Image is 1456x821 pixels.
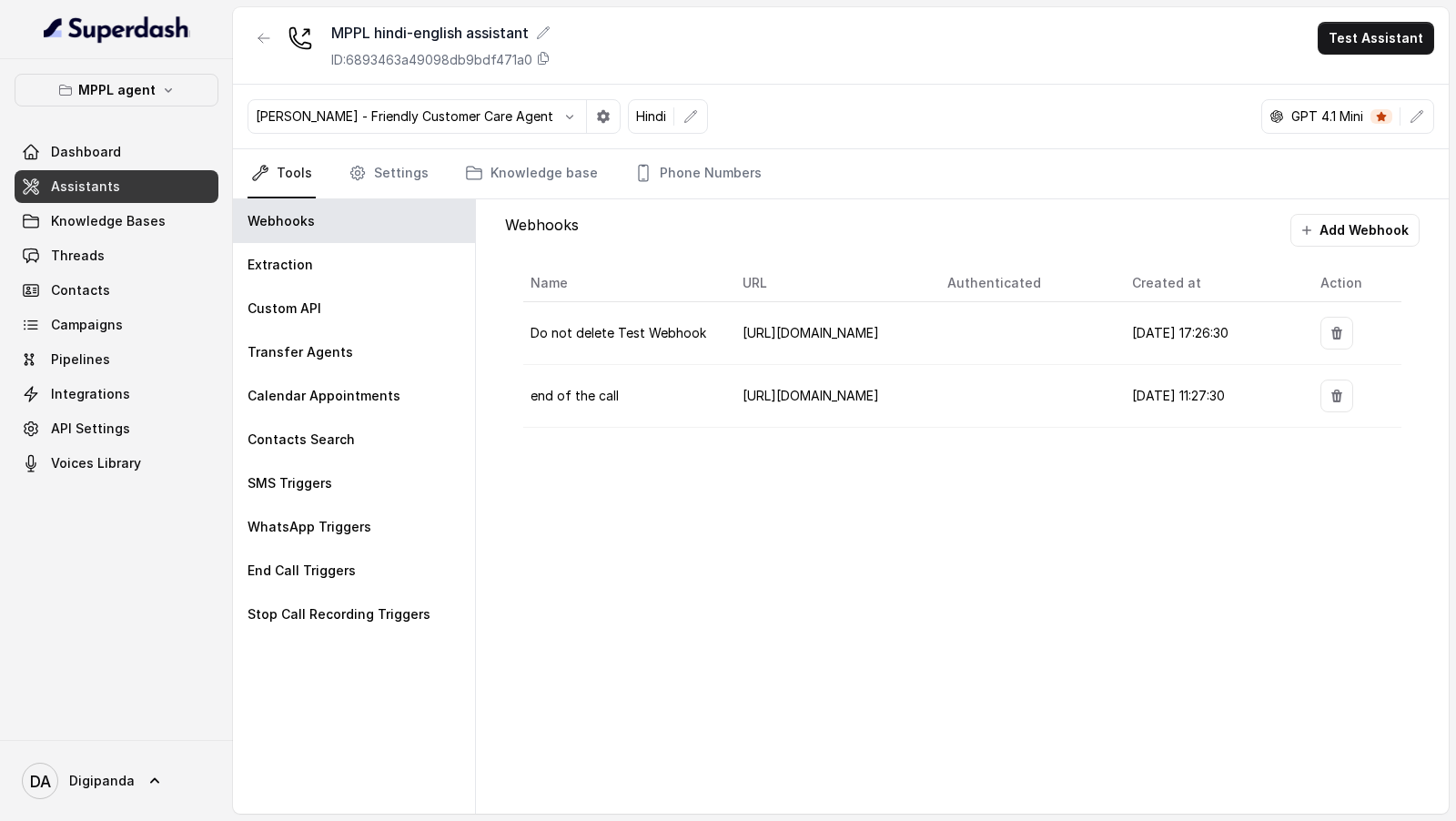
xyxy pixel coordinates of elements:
[51,420,130,438] span: API Settings
[728,265,933,302] th: URL
[1132,325,1228,340] span: [DATE] 17:26:30
[1132,388,1225,403] span: [DATE] 11:27:30
[248,212,315,230] p: Webhooks
[248,256,313,274] p: Extraction
[51,177,120,196] span: Assistants
[51,247,105,265] span: Threads
[331,22,551,44] div: MPPL hindi-english assistant
[248,431,355,449] p: Contacts Search
[1269,109,1284,124] svg: openai logo
[15,239,218,272] a: Threads
[1318,22,1434,55] button: Test Assistant
[933,265,1117,302] th: Authenticated
[505,214,579,247] p: Webhooks
[256,107,553,126] p: [PERSON_NAME] - Friendly Customer Care Agent
[15,274,218,307] a: Contacts
[51,143,121,161] span: Dashboard
[248,605,430,623] p: Stop Call Recording Triggers
[1306,265,1401,302] th: Action
[15,74,218,106] button: MPPL agent
[44,15,190,44] img: light.svg
[743,325,879,340] span: [URL][DOMAIN_NAME]
[248,299,321,318] p: Custom API
[51,212,166,230] span: Knowledge Bases
[15,309,218,341] a: Campaigns
[15,343,218,376] a: Pipelines
[51,350,110,369] span: Pipelines
[15,170,218,203] a: Assistants
[743,388,879,403] span: [URL][DOMAIN_NAME]
[15,205,218,238] a: Knowledge Bases
[51,385,130,403] span: Integrations
[461,149,602,198] a: Knowledge base
[15,412,218,445] a: API Settings
[636,107,666,126] p: Hindi
[15,755,218,806] a: Digipanda
[51,316,123,334] span: Campaigns
[30,772,51,791] text: DA
[248,343,353,361] p: Transfer Agents
[248,474,332,492] p: SMS Triggers
[248,149,316,198] a: Tools
[531,388,619,403] span: end of the call
[15,136,218,168] a: Dashboard
[1290,214,1420,247] button: Add Webhook
[78,79,156,101] p: MPPL agent
[69,772,135,790] span: Digipanda
[345,149,432,198] a: Settings
[248,562,356,580] p: End Call Triggers
[1291,107,1363,126] p: GPT 4.1 Mini
[523,265,728,302] th: Name
[531,325,706,340] span: Do not delete Test Webhook
[248,149,1434,198] nav: Tabs
[15,447,218,480] a: Voices Library
[51,281,110,299] span: Contacts
[331,51,532,69] p: ID: 6893463a49098db9bdf471a0
[51,454,141,472] span: Voices Library
[15,378,218,410] a: Integrations
[248,387,400,405] p: Calendar Appointments
[631,149,765,198] a: Phone Numbers
[248,518,371,536] p: WhatsApp Triggers
[1117,265,1306,302] th: Created at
